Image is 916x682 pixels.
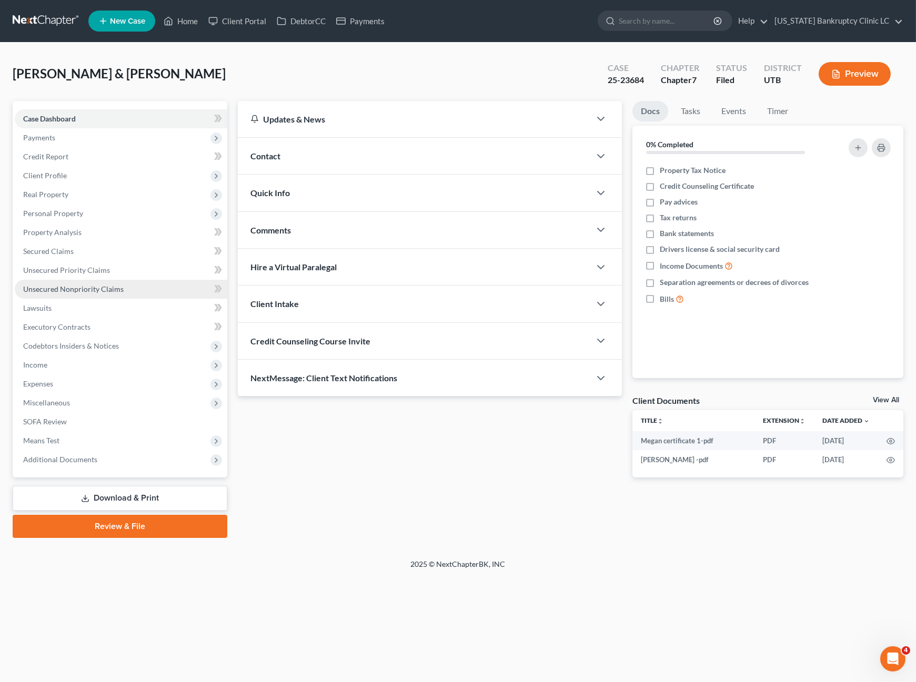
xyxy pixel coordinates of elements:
[23,133,55,142] span: Payments
[660,277,809,288] span: Separation agreements or decrees of divorces
[271,12,331,30] a: DebtorCC
[873,396,899,404] a: View All
[23,247,74,256] span: Secured Claims
[15,242,227,261] a: Secured Claims
[23,266,110,274] span: Unsecured Priority Claims
[759,101,797,121] a: Timer
[23,152,68,161] span: Credit Report
[23,171,67,180] span: Client Profile
[660,228,714,239] span: Bank statements
[23,228,82,237] span: Property Analysis
[15,223,227,242] a: Property Analysis
[754,431,814,450] td: PDF
[632,101,668,121] a: Docs
[23,322,90,331] span: Executory Contracts
[819,62,891,86] button: Preview
[23,284,124,293] span: Unsecured Nonpriority Claims
[15,299,227,318] a: Lawsuits
[23,114,76,123] span: Case Dashboard
[863,418,870,424] i: expand_more
[23,417,67,426] span: SOFA Review
[880,646,905,671] iframe: Intercom live chat
[23,190,68,199] span: Real Property
[331,12,390,30] a: Payments
[13,515,227,538] a: Review & File
[250,299,299,309] span: Client Intake
[250,225,291,235] span: Comments
[15,412,227,431] a: SOFA Review
[250,151,280,161] span: Contact
[657,418,663,424] i: unfold_more
[23,379,53,388] span: Expenses
[608,74,644,86] div: 25-23684
[250,336,370,346] span: Credit Counseling Course Invite
[632,395,700,406] div: Client Documents
[23,303,52,312] span: Lawsuits
[250,188,290,198] span: Quick Info
[660,212,697,223] span: Tax returns
[799,418,806,424] i: unfold_more
[250,262,337,272] span: Hire a Virtual Paralegal
[15,109,227,128] a: Case Dashboard
[110,17,145,25] span: New Case
[764,74,802,86] div: UTB
[632,431,754,450] td: Megan certificate 1-pdf
[250,114,577,125] div: Updates & News
[764,62,802,74] div: District
[902,646,910,655] span: 4
[23,209,83,218] span: Personal Property
[660,261,723,271] span: Income Documents
[13,486,227,511] a: Download & Print
[15,318,227,337] a: Executory Contracts
[203,12,271,30] a: Client Portal
[619,11,715,30] input: Search by name...
[754,450,814,469] td: PDF
[713,101,754,121] a: Events
[15,280,227,299] a: Unsecured Nonpriority Claims
[15,261,227,280] a: Unsecured Priority Claims
[672,101,709,121] a: Tasks
[23,455,97,464] span: Additional Documents
[632,450,754,469] td: [PERSON_NAME] -pdf
[13,66,226,81] span: [PERSON_NAME] & [PERSON_NAME]
[814,431,878,450] td: [DATE]
[23,398,70,407] span: Miscellaneous
[23,341,119,350] span: Codebtors Insiders & Notices
[733,12,768,30] a: Help
[158,559,758,578] div: 2025 © NextChapterBK, INC
[763,416,806,424] a: Extensionunfold_more
[660,244,780,255] span: Drivers license & social security card
[661,74,699,86] div: Chapter
[15,147,227,166] a: Credit Report
[814,450,878,469] td: [DATE]
[660,197,698,207] span: Pay advices
[716,62,747,74] div: Status
[661,62,699,74] div: Chapter
[646,140,693,149] strong: 0% Completed
[769,12,903,30] a: [US_STATE] Bankruptcy Clinic LC
[608,62,644,74] div: Case
[660,294,674,304] span: Bills
[641,416,663,424] a: Titleunfold_more
[23,436,59,445] span: Means Test
[158,12,203,30] a: Home
[660,181,754,191] span: Credit Counseling Certificate
[23,360,47,369] span: Income
[716,74,747,86] div: Filed
[692,75,697,85] span: 7
[822,416,870,424] a: Date Added expand_more
[660,165,726,176] span: Property Tax Notice
[250,373,397,383] span: NextMessage: Client Text Notifications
